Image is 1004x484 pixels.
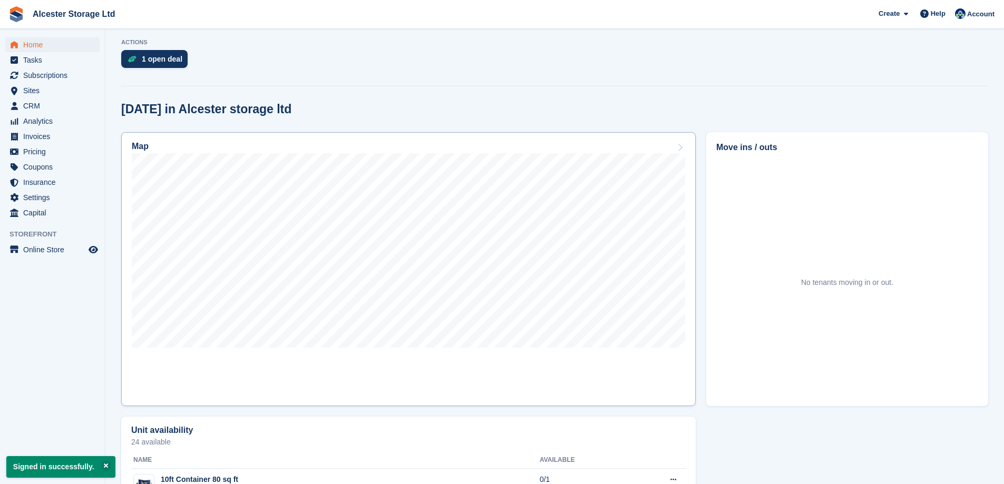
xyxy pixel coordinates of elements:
[5,129,100,144] a: menu
[5,98,100,113] a: menu
[5,175,100,190] a: menu
[128,55,137,63] img: deal-1b604bf984904fb50ccaf53a9ad4b4a5d6e5aea283cecdc64d6e3604feb123c2.svg
[5,144,100,159] a: menu
[5,242,100,257] a: menu
[23,205,86,220] span: Capital
[23,98,86,113] span: CRM
[131,452,540,469] th: Name
[879,8,900,19] span: Create
[5,53,100,67] a: menu
[131,426,193,435] h2: Unit availability
[540,452,629,469] th: Available
[132,142,149,151] h2: Map
[23,53,86,67] span: Tasks
[23,83,86,98] span: Sites
[931,8,945,19] span: Help
[5,83,100,98] a: menu
[23,160,86,174] span: Coupons
[5,205,100,220] a: menu
[28,5,119,23] a: Alcester Storage Ltd
[23,144,86,159] span: Pricing
[23,190,86,205] span: Settings
[716,141,978,154] h2: Move ins / outs
[121,132,696,406] a: Map
[5,190,100,205] a: menu
[23,114,86,129] span: Analytics
[8,6,24,22] img: stora-icon-8386f47178a22dfd0bd8f6a31ec36ba5ce8667c1dd55bd0f319d3a0aa187defe.svg
[121,39,988,46] p: ACTIONS
[87,243,100,256] a: Preview store
[5,68,100,83] a: menu
[121,102,291,116] h2: [DATE] in Alcester storage ltd
[23,129,86,144] span: Invoices
[801,277,893,288] div: No tenants moving in or out.
[5,114,100,129] a: menu
[142,55,182,63] div: 1 open deal
[967,9,995,19] span: Account
[9,229,105,240] span: Storefront
[23,242,86,257] span: Online Store
[5,160,100,174] a: menu
[23,68,86,83] span: Subscriptions
[6,456,115,478] p: Signed in successfully.
[23,37,86,52] span: Home
[5,37,100,52] a: menu
[955,8,966,19] img: Marcus Drust
[23,175,86,190] span: Insurance
[121,50,193,73] a: 1 open deal
[131,438,686,446] p: 24 available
